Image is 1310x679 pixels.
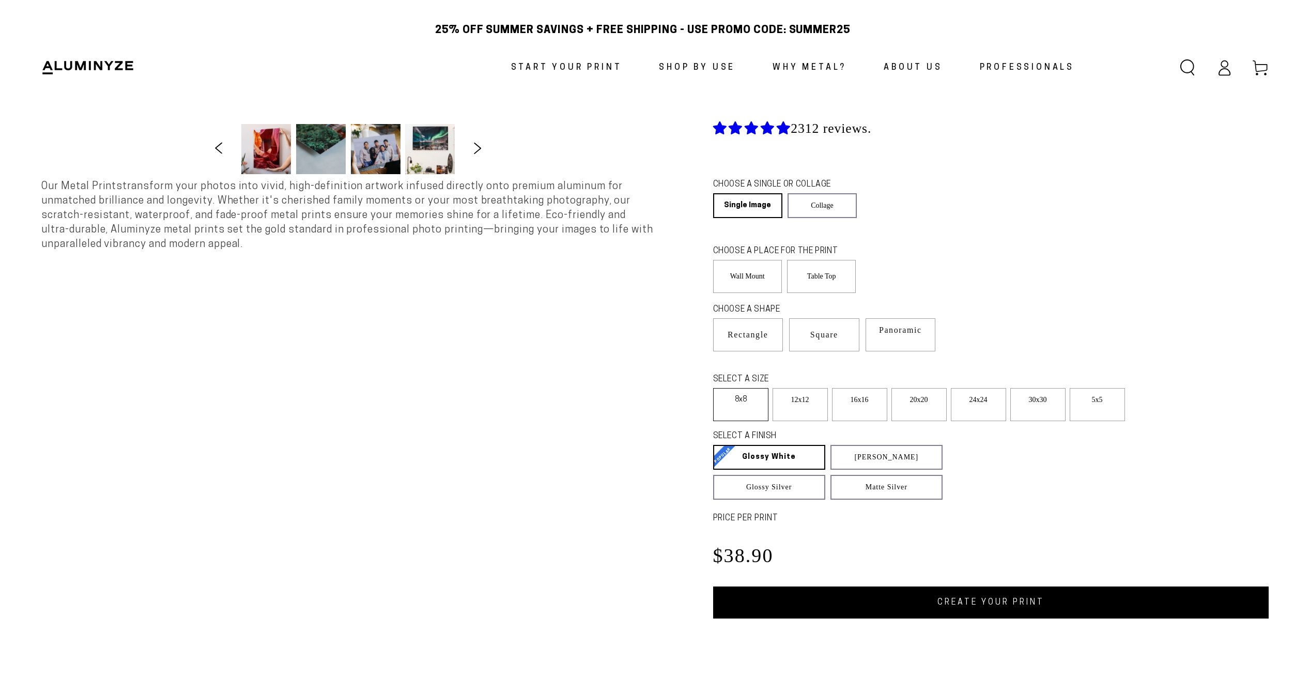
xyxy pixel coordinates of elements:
[713,245,846,257] legend: CHOOSE A PLACE FOR THE PRINT
[511,63,622,73] span: Start Your Print
[41,181,653,250] span: Our Metal Prints transform your photos into vivid, high-definition artwork infused directly onto ...
[713,388,768,421] label: 8x8
[405,124,455,174] button: Load image 4 in gallery view
[891,388,947,421] label: 20x20
[659,63,735,73] span: Shop By Use
[788,193,857,218] a: Collage
[1010,388,1066,421] label: 30x30
[830,445,943,470] a: [PERSON_NAME]
[499,53,635,83] a: Start Your Print
[41,94,655,179] media-gallery: Gallery Viewer
[773,388,828,421] label: 12x12
[435,23,850,37] span: 25% off Summer Savings + Free Shipping - Use Promo Code: SUMMER25
[980,63,1074,73] span: Professionals
[871,53,954,83] a: About Us
[460,124,510,174] button: Load image 5 in gallery view
[713,475,825,500] a: Glossy Silver
[1169,50,1206,86] summary: Search our site
[787,260,856,293] label: Table Top
[1070,388,1125,421] label: 5x5
[713,142,1269,158] div: 4.85 out of 5.0 stars
[713,445,825,470] a: Glossy White
[884,63,942,73] span: About Us
[713,374,997,385] legend: SELECT A SIZE
[713,304,849,316] legend: CHOOSE A SHAPE
[713,260,782,293] label: Wall Mount
[879,326,922,334] span: Panoramic
[41,60,134,75] img: Aluminyze
[241,124,291,174] button: Load image 1 in gallery view
[646,53,748,83] a: Shop By Use
[773,63,846,73] span: Why Metal?
[200,131,236,167] button: Slide left
[713,430,917,442] legend: SELECT A FINISH
[460,131,496,167] button: Slide right
[713,587,1269,619] a: CREATE YOUR PRINT
[713,193,782,218] a: Single Image
[832,388,887,421] label: 16x16
[713,545,774,566] bdi: $38.90
[713,513,1269,524] label: PRICE PER PRINT
[351,124,400,174] button: Load image 3 in gallery view
[810,329,838,341] span: Square
[951,388,1006,421] label: 24x24
[967,53,1087,83] a: Professionals
[713,179,847,191] legend: CHOOSE A SINGLE OR COLLAGE
[728,329,768,341] span: Rectangle
[830,475,943,500] a: Matte Silver
[296,124,346,174] button: Load image 2 in gallery view
[760,53,859,83] a: Why Metal?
